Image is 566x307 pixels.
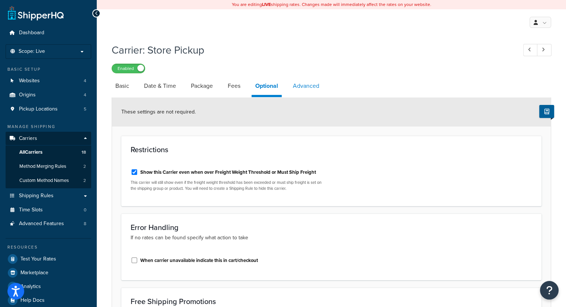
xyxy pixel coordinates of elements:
a: Optional [252,77,282,97]
button: Open Resource Center [540,281,559,300]
a: Origins4 [6,88,91,102]
span: 2 [83,178,86,184]
li: Time Slots [6,203,91,217]
span: Dashboard [19,30,44,36]
a: Pickup Locations5 [6,102,91,116]
a: Fees [224,77,244,95]
span: Marketplace [20,270,48,276]
a: Advanced Features8 [6,217,91,231]
a: Next Record [537,44,551,56]
span: Shipping Rules [19,193,54,199]
span: Scope: Live [19,48,45,55]
a: Basic [112,77,133,95]
a: Help Docs [6,294,91,307]
a: Test Your Rates [6,252,91,266]
li: Method Merging Rules [6,160,91,173]
div: Manage Shipping [6,124,91,130]
h1: Carrier: Store Pickup [112,43,509,57]
span: Analytics [20,284,41,290]
span: Pickup Locations [19,106,58,112]
p: If no rates can be found specify what action to take [131,234,532,242]
div: Resources [6,244,91,250]
span: Websites [19,78,40,84]
a: Dashboard [6,26,91,40]
a: Method Merging Rules2 [6,160,91,173]
b: LIVE [262,1,271,8]
span: 4 [84,92,86,98]
span: 4 [84,78,86,84]
span: All Carriers [19,149,42,156]
h3: Free Shipping Promotions [131,297,532,306]
a: Websites4 [6,74,91,88]
a: Shipping Rules [6,189,91,203]
span: Origins [19,92,36,98]
span: 18 [81,149,86,156]
span: These settings are not required. [121,108,196,116]
li: Carriers [6,132,91,188]
li: Websites [6,74,91,88]
span: Help Docs [20,297,45,304]
a: Previous Record [523,44,538,56]
span: 2 [83,163,86,170]
li: Origins [6,88,91,102]
a: Analytics [6,280,91,293]
li: Pickup Locations [6,102,91,116]
span: 8 [84,221,86,227]
p: This carrier will still show even if the freight weight threshold has been exceeded or must ship ... [131,180,326,191]
a: AllCarriers18 [6,145,91,159]
button: Show Help Docs [539,105,554,118]
h3: Restrictions [131,145,532,154]
a: Carriers [6,132,91,145]
label: Enabled [112,64,145,73]
a: Marketplace [6,266,91,279]
li: Advanced Features [6,217,91,231]
label: When carrier unavailable indicate this in cart/checkout [140,257,258,264]
span: Custom Method Names [19,178,69,184]
span: Time Slots [19,207,43,213]
span: 0 [84,207,86,213]
a: Advanced [289,77,323,95]
span: 5 [84,106,86,112]
label: Show this Carrier even when over Freight Weight Threshold or Must Ship Freight [140,169,316,176]
span: Method Merging Rules [19,163,66,170]
a: Package [187,77,217,95]
a: Custom Method Names2 [6,174,91,188]
h3: Error Handling [131,223,532,231]
span: Carriers [19,135,37,142]
span: Test Your Rates [20,256,56,262]
span: Advanced Features [19,221,64,227]
li: Custom Method Names [6,174,91,188]
a: Date & Time [140,77,180,95]
a: Time Slots0 [6,203,91,217]
div: Basic Setup [6,66,91,73]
